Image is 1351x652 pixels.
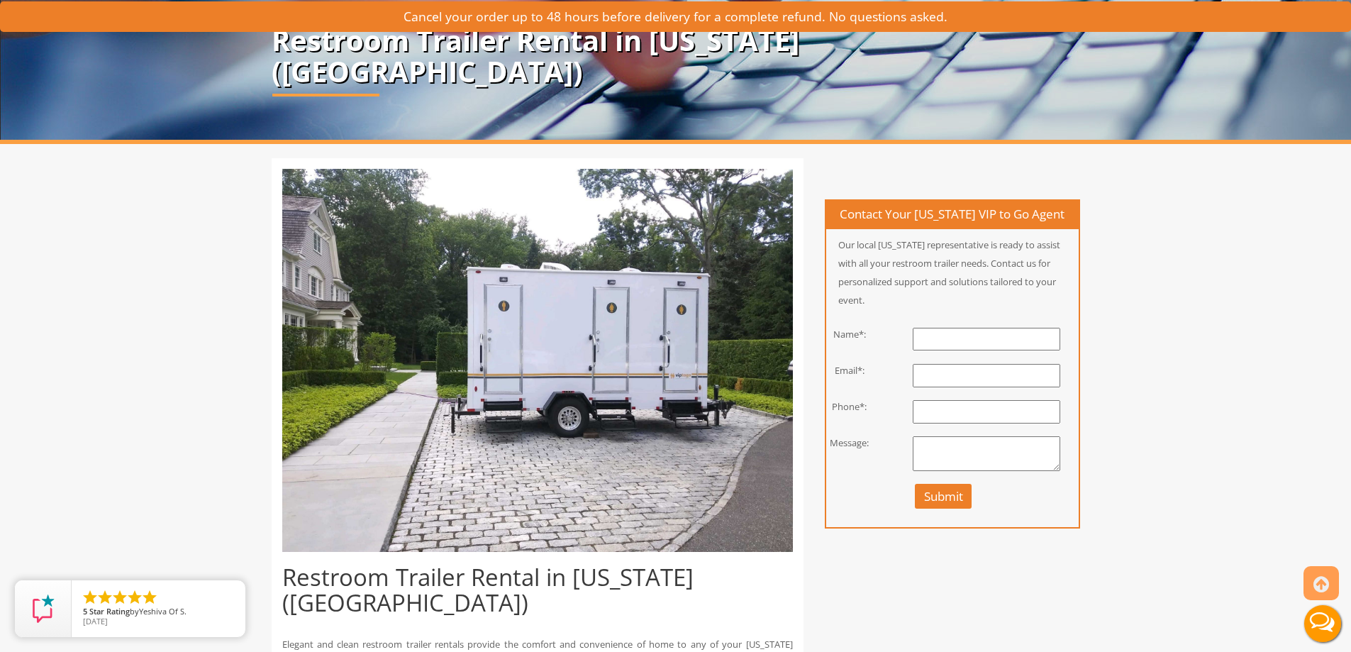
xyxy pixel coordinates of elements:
[126,589,143,606] li: 
[816,400,884,414] div: Phone*:
[282,169,793,552] img: Restroom trailer outdoors in Connecticut
[139,606,187,617] span: Yeshiva Of S.
[826,201,1079,229] h4: Contact Your [US_STATE] VIP to Go Agent
[111,589,128,606] li: 
[816,364,884,377] div: Email*:
[915,484,972,509] button: Submit
[96,589,113,606] li: 
[83,606,87,617] span: 5
[272,25,1080,87] p: Restroom Trailer Rental in [US_STATE] ([GEOGRAPHIC_DATA])
[282,565,793,617] h1: Restroom Trailer Rental in [US_STATE] ([GEOGRAPHIC_DATA])
[816,436,884,450] div: Message:
[1294,595,1351,652] button: Live Chat
[141,589,158,606] li: 
[29,595,57,623] img: Review Rating
[816,328,884,341] div: Name*:
[83,616,108,626] span: [DATE]
[826,236,1079,309] p: Our local [US_STATE] representative is ready to assist with all your restroom trailer needs. Cont...
[83,607,234,617] span: by
[89,606,130,617] span: Star Rating
[82,589,99,606] li: 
